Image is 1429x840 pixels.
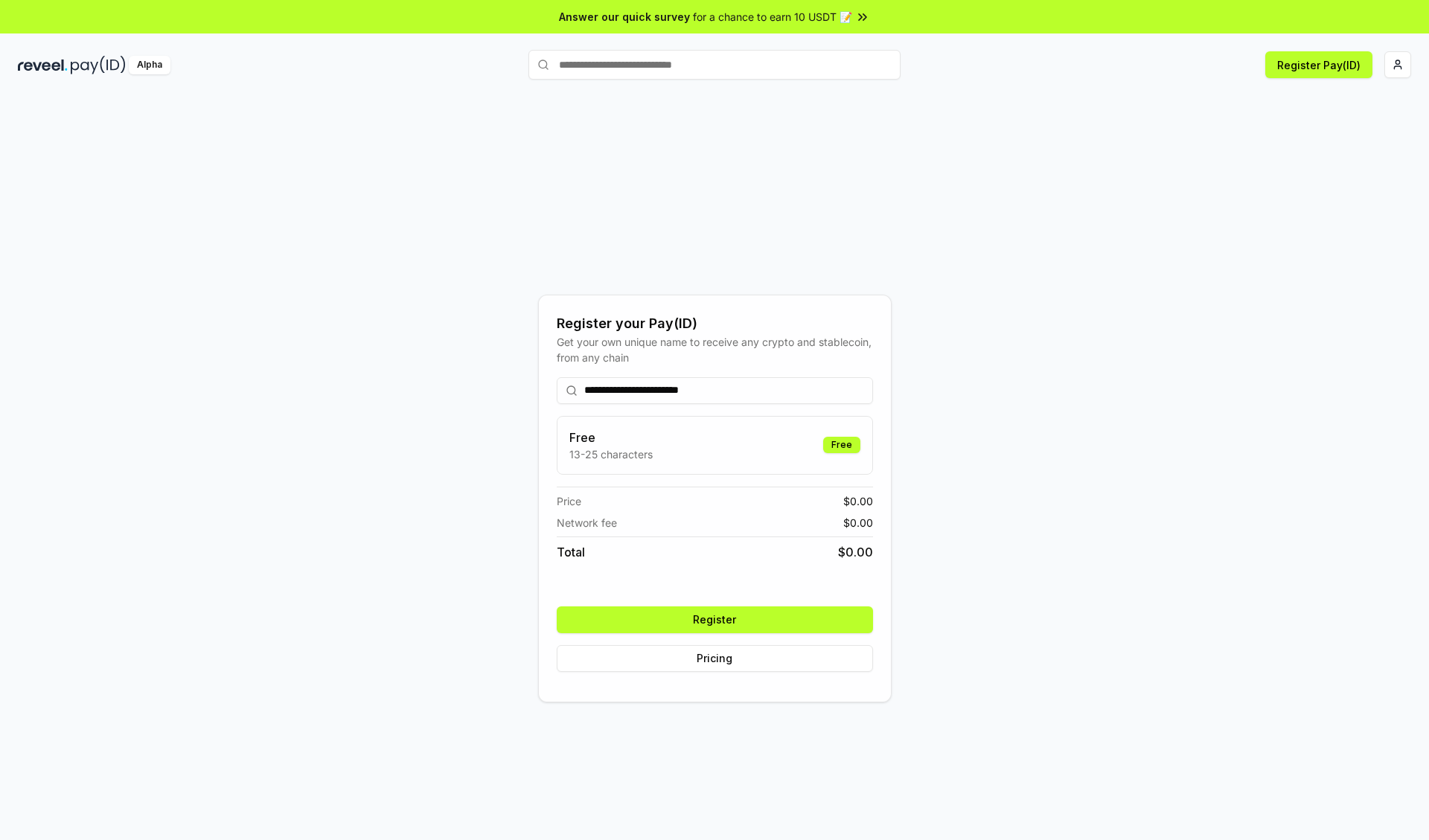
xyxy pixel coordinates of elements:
[569,446,653,462] p: 13-25 characters
[71,56,126,74] img: pay_id
[838,543,873,561] span: $ 0.00
[18,56,68,74] img: reveel_dark
[557,606,873,633] button: Register
[693,9,852,25] span: for a chance to earn 10 USDT 📝
[823,437,860,453] div: Free
[843,493,873,509] span: $ 0.00
[569,429,653,446] h3: Free
[559,9,690,25] span: Answer our quick survey
[557,543,585,561] span: Total
[557,334,873,365] div: Get your own unique name to receive any crypto and stablecoin, from any chain
[557,645,873,672] button: Pricing
[557,515,617,530] span: Network fee
[129,56,170,74] div: Alpha
[557,313,873,334] div: Register your Pay(ID)
[557,493,581,509] span: Price
[1265,51,1372,78] button: Register Pay(ID)
[843,515,873,530] span: $ 0.00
